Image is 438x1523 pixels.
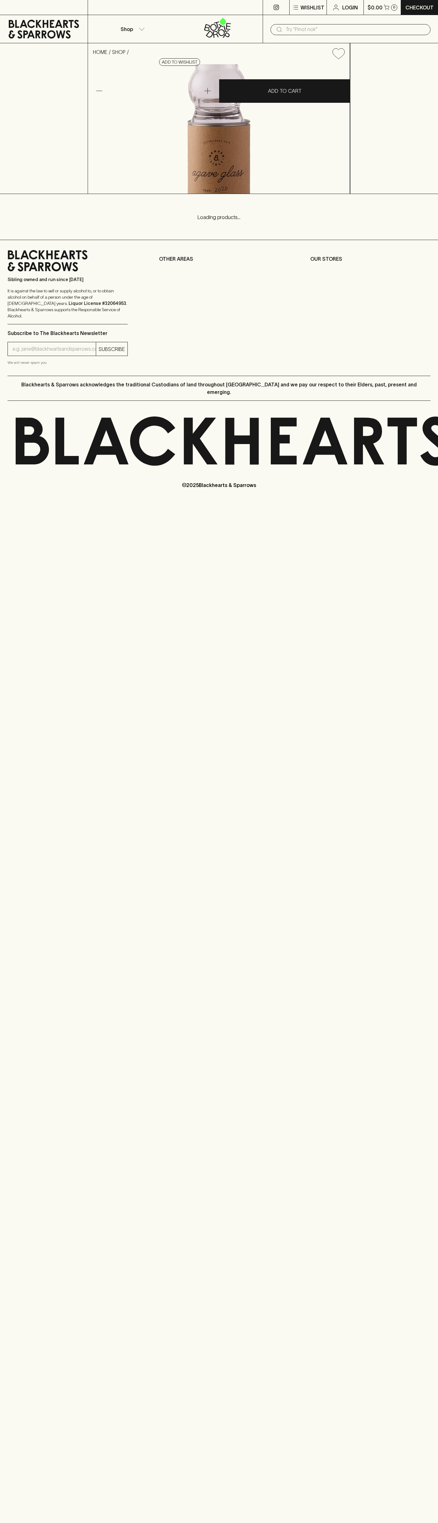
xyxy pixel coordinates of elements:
[8,359,128,366] p: We will never spam you
[13,344,96,354] input: e.g. jane@blackheartsandsparrows.com.au
[310,255,430,263] p: OUR STORES
[268,87,301,95] p: ADD TO CART
[8,276,128,283] p: Sibling owned and run since [DATE]
[342,4,358,11] p: Login
[99,345,125,353] p: SUBSCRIBE
[121,25,133,33] p: Shop
[88,4,93,11] p: ⠀
[405,4,434,11] p: Checkout
[88,15,175,43] button: Shop
[368,4,383,11] p: $0.00
[6,213,432,221] p: Loading products...
[69,301,126,306] strong: Liquor License #32064953
[330,46,347,62] button: Add to wishlist
[93,49,107,55] a: HOME
[8,329,128,337] p: Subscribe to The Blackhearts Newsletter
[88,64,350,194] img: 17109.png
[159,255,279,263] p: OTHER AREAS
[112,49,126,55] a: SHOP
[8,288,128,319] p: It is against the law to sell or supply alcohol to, or to obtain alcohol on behalf of a person un...
[301,4,324,11] p: Wishlist
[96,342,127,356] button: SUBSCRIBE
[12,381,426,396] p: Blackhearts & Sparrows acknowledges the traditional Custodians of land throughout [GEOGRAPHIC_DAT...
[219,79,350,103] button: ADD TO CART
[159,58,200,66] button: Add to wishlist
[286,24,425,34] input: Try "Pinot noir"
[393,6,395,9] p: 0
